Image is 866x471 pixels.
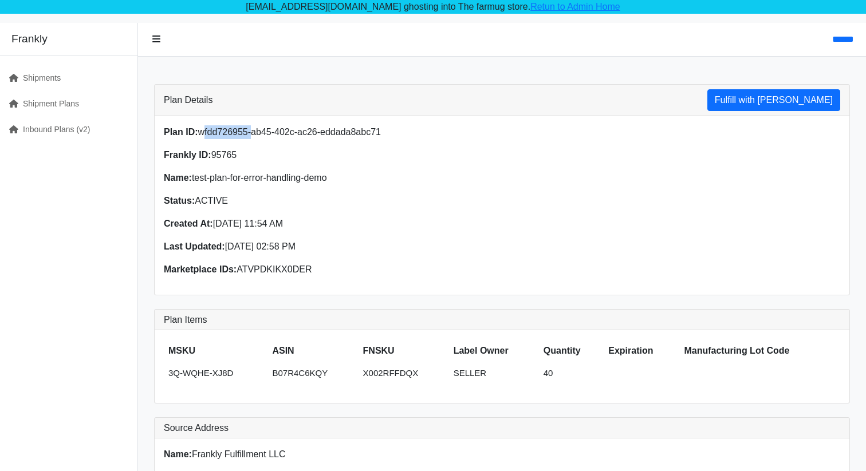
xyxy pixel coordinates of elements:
strong: Plan ID: [164,127,198,137]
td: X002RFFDQX [359,362,449,385]
th: MSKU [164,339,267,362]
th: FNSKU [359,339,449,362]
h3: Plan Items [164,314,840,325]
td: 3Q-WQHE-XJ8D [164,362,267,385]
p: test-plan-for-error-handling-demo [164,171,495,185]
td: SELLER [449,362,539,385]
strong: Frankly ID: [164,150,211,160]
strong: Created At: [164,219,213,228]
td: 40 [539,362,604,385]
p: Frankly Fulfillment LLC [164,448,495,461]
h3: Plan Details [164,94,212,105]
strong: Last Updated: [164,242,225,251]
th: Manufacturing Lot Code [679,339,840,362]
a: Retun to Admin Home [530,2,620,11]
strong: Status: [164,196,195,205]
h3: Source Address [164,422,840,433]
p: ATVPDKIKX0DER [164,263,495,276]
p: [DATE] 02:58 PM [164,240,495,254]
th: Expiration [604,339,679,362]
strong: Name: [164,173,192,183]
p: wfdd726955-ab45-402c-ac26-eddada8abc71 [164,125,495,139]
button: Fulfill with [PERSON_NAME] [707,89,840,111]
p: 95765 [164,148,495,162]
th: Quantity [539,339,604,362]
td: B07R4C6KQY [267,362,358,385]
strong: Name: [164,449,192,459]
p: [DATE] 11:54 AM [164,217,495,231]
p: ACTIVE [164,194,495,208]
th: ASIN [267,339,358,362]
th: Label Owner [449,339,539,362]
strong: Marketplace IDs: [164,264,237,274]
